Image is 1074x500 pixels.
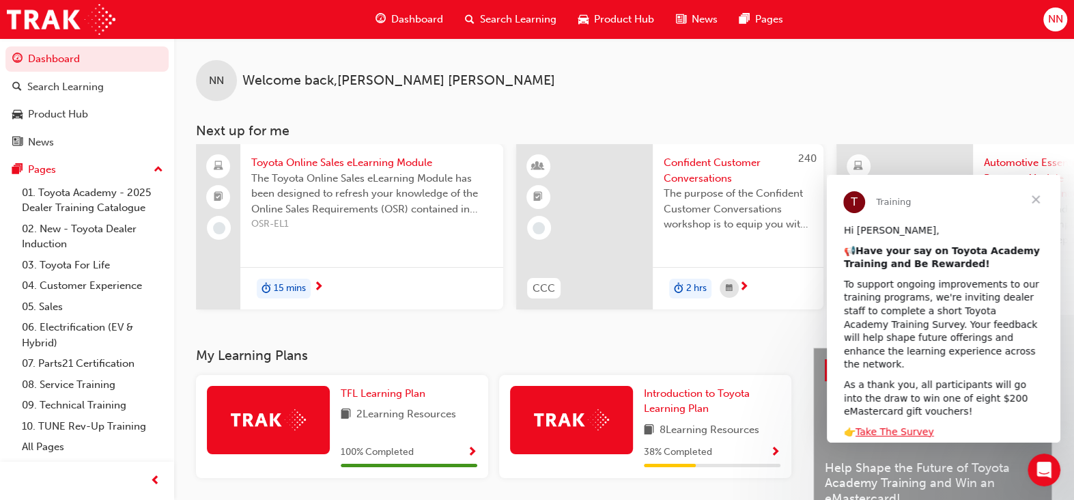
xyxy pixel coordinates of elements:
[755,12,783,27] span: Pages
[341,406,351,423] span: book-icon
[467,447,477,459] span: Show Progress
[262,280,271,298] span: duration-icon
[341,445,414,460] span: 100 % Completed
[578,11,589,28] span: car-icon
[5,157,169,182] button: Pages
[533,281,555,296] span: CCC
[664,186,812,232] span: The purpose of the Confident Customer Conversations workshop is to equip you with tools to commun...
[770,447,780,459] span: Show Progress
[644,387,750,415] span: Introduction to Toyota Learning Plan
[534,409,609,430] img: Trak
[28,162,56,178] div: Pages
[12,109,23,121] span: car-icon
[594,12,654,27] span: Product Hub
[313,281,324,294] span: next-icon
[660,422,759,439] span: 8 Learning Resources
[5,74,169,100] a: Search Learning
[644,445,712,460] span: 38 % Completed
[825,359,1041,381] a: Latest NewsShow all
[196,348,791,363] h3: My Learning Plans
[533,222,545,234] span: learningRecordVerb_NONE-icon
[154,161,163,179] span: up-icon
[231,409,306,430] img: Trak
[644,422,654,439] span: book-icon
[12,164,23,176] span: pages-icon
[274,281,306,296] span: 15 mins
[196,144,503,309] a: Toyota Online Sales eLearning ModuleThe Toyota Online Sales eLearning Module has been designed to...
[16,374,169,395] a: 08. Service Training
[739,281,749,294] span: next-icon
[827,175,1060,443] iframe: Intercom live chat message
[533,158,543,176] span: learningResourceType_INSTRUCTOR_LED-icon
[692,12,718,27] span: News
[365,5,454,33] a: guage-iconDashboard
[664,155,812,186] span: Confident Customer Conversations
[1043,8,1067,31] button: NN
[12,137,23,149] span: news-icon
[376,11,386,28] span: guage-icon
[5,102,169,127] a: Product Hub
[251,171,492,217] span: The Toyota Online Sales eLearning Module has been designed to refresh your knowledge of the Onlin...
[214,158,223,176] span: laptop-icon
[480,12,556,27] span: Search Learning
[853,158,863,176] span: learningResourceType_ELEARNING-icon
[567,5,665,33] a: car-iconProduct Hub
[16,275,169,296] a: 04. Customer Experience
[467,444,477,461] button: Show Progress
[214,189,223,206] span: booktick-icon
[341,387,425,400] span: TFL Learning Plan
[798,152,817,165] span: 240
[454,5,567,33] a: search-iconSearch Learning
[174,123,1074,139] h3: Next up for me
[341,386,431,402] a: TFL Learning Plan
[729,5,794,33] a: pages-iconPages
[28,107,88,122] div: Product Hub
[242,73,555,89] span: Welcome back , [PERSON_NAME] [PERSON_NAME]
[465,11,475,28] span: search-icon
[770,444,780,461] button: Show Progress
[16,317,169,353] a: 06. Electrification (EV & Hybrid)
[5,44,169,157] button: DashboardSearch LearningProduct HubNews
[16,395,169,416] a: 09. Technical Training
[686,281,707,296] span: 2 hrs
[1047,12,1062,27] span: NN
[209,73,224,89] span: NN
[28,135,54,150] div: News
[12,53,23,66] span: guage-icon
[1028,454,1060,486] iframe: Intercom live chat
[665,5,729,33] a: news-iconNews
[533,189,543,206] span: booktick-icon
[726,280,733,297] span: calendar-icon
[16,296,169,318] a: 05. Sales
[27,79,104,95] div: Search Learning
[5,130,169,155] a: News
[356,406,456,423] span: 2 Learning Resources
[16,353,169,374] a: 07. Parts21 Certification
[16,219,169,255] a: 02. New - Toyota Dealer Induction
[5,46,169,72] a: Dashboard
[251,217,492,232] span: OSR-EL1
[674,280,683,298] span: duration-icon
[251,155,492,171] span: Toyota Online Sales eLearning Module
[676,11,686,28] span: news-icon
[150,473,160,490] span: prev-icon
[644,386,780,417] a: Introduction to Toyota Learning Plan
[16,255,169,276] a: 03. Toyota For Life
[16,416,169,437] a: 10. TUNE Rev-Up Training
[7,4,115,35] img: Trak
[516,144,823,309] a: 240CCCConfident Customer ConversationsThe purpose of the Confident Customer Conversations worksho...
[16,182,169,219] a: 01. Toyota Academy - 2025 Dealer Training Catalogue
[12,81,22,94] span: search-icon
[739,11,750,28] span: pages-icon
